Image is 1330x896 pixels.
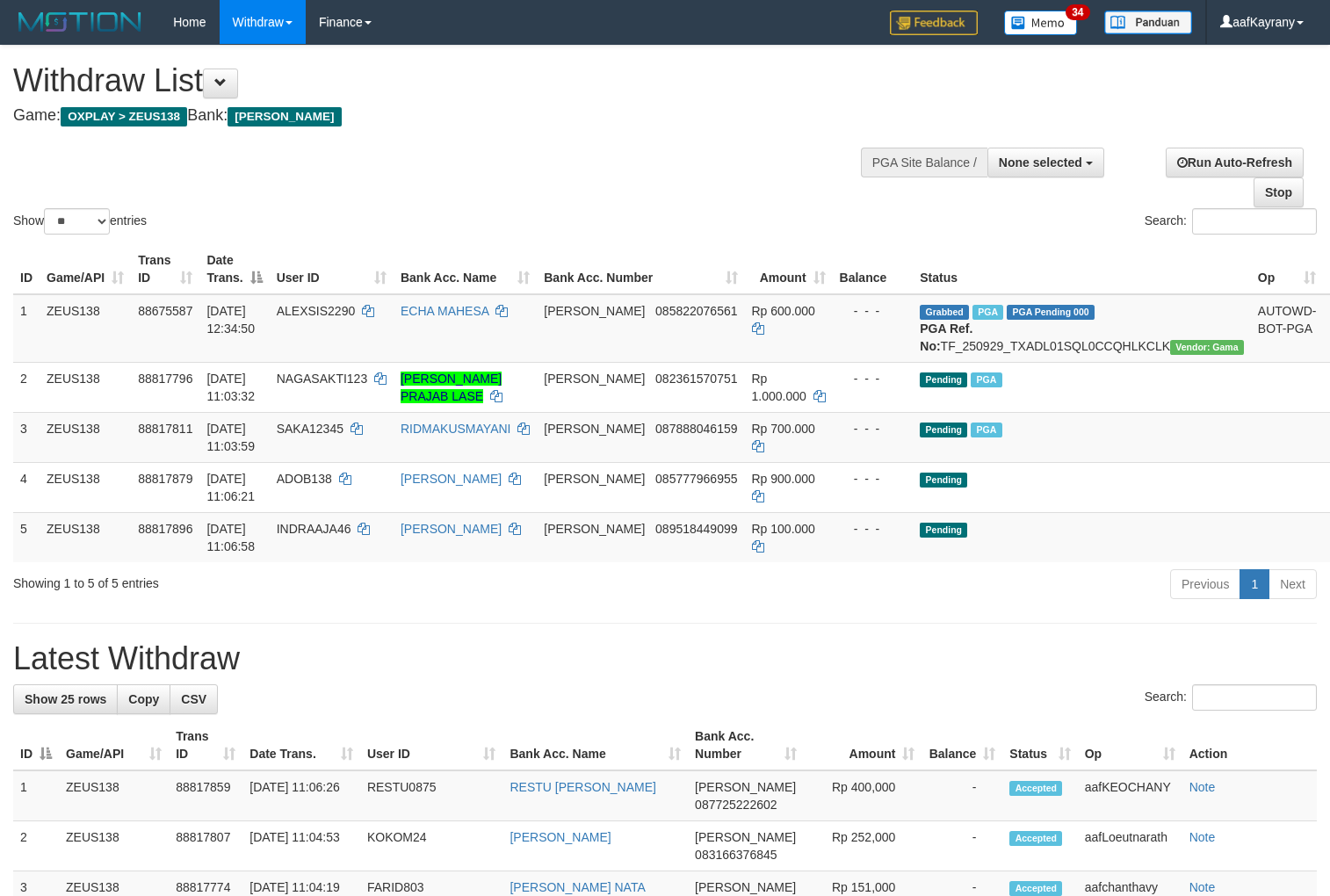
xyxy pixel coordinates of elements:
span: Pending [920,372,967,387]
img: Button%20Memo.svg [1004,11,1078,35]
th: User ID: activate to sort column ascending [270,244,394,294]
a: Note [1189,780,1216,794]
span: Copy 085822076561 to clipboard [655,304,737,318]
div: - - - [840,302,907,320]
div: - - - [840,520,907,538]
th: Status [913,244,1251,294]
th: Game/API: activate to sort column ascending [40,244,131,294]
label: Search: [1145,684,1317,711]
span: Grabbed [920,305,969,320]
span: Copy 082361570751 to clipboard [655,372,737,386]
span: Copy 083166376845 to clipboard [695,848,777,862]
span: Copy 087888046159 to clipboard [655,422,737,436]
a: Show 25 rows [13,684,118,714]
span: [DATE] 11:03:32 [206,372,255,403]
td: ZEUS138 [59,821,169,871]
th: Amount: activate to sort column ascending [745,244,833,294]
span: Marked by aafpengsreynich [972,305,1003,320]
img: panduan.png [1104,11,1192,34]
span: PGA Pending [1007,305,1095,320]
div: - - - [840,370,907,387]
span: 88675587 [138,304,192,318]
span: [DATE] 11:03:59 [206,422,255,453]
span: [PERSON_NAME] [695,780,796,794]
td: Rp 400,000 [804,770,922,821]
th: Balance [833,244,914,294]
th: Balance: activate to sort column ascending [922,720,1002,770]
span: Rp 700.000 [752,422,815,436]
th: Trans ID: activate to sort column ascending [169,720,242,770]
h4: Game: Bank: [13,107,869,125]
span: Marked by aafpengsreynich [971,423,1001,437]
th: ID [13,244,40,294]
a: 1 [1240,569,1269,599]
span: Copy 087725222602 to clipboard [695,798,777,812]
b: PGA Ref. No: [920,322,972,353]
th: Date Trans.: activate to sort column descending [199,244,269,294]
span: [PERSON_NAME] [228,107,341,126]
td: 2 [13,362,40,412]
a: Note [1189,880,1216,894]
span: 88817896 [138,522,192,536]
a: Stop [1254,177,1304,207]
select: Showentries [44,208,110,235]
span: ALEXSIS2290 [277,304,356,318]
th: Amount: activate to sort column ascending [804,720,922,770]
span: ADOB138 [277,472,332,486]
th: Bank Acc. Number: activate to sort column ascending [537,244,744,294]
span: Pending [920,523,967,538]
span: [DATE] 11:06:21 [206,472,255,503]
a: [PERSON_NAME] NATA [510,880,645,894]
td: 2 [13,821,59,871]
span: Copy 089518449099 to clipboard [655,522,737,536]
span: SAKA12345 [277,422,343,436]
span: INDRAAJA46 [277,522,351,536]
th: Action [1182,720,1317,770]
td: aafLoeutnarath [1078,821,1182,871]
a: CSV [170,684,218,714]
img: Feedback.jpg [890,11,978,35]
span: [PERSON_NAME] [695,880,796,894]
a: [PERSON_NAME] [510,830,611,844]
td: 1 [13,294,40,363]
th: Bank Acc. Name: activate to sort column ascending [502,720,688,770]
span: [PERSON_NAME] [544,522,645,536]
div: Showing 1 to 5 of 5 entries [13,567,541,592]
a: ECHA MAHESA [401,304,488,318]
span: Copy [128,692,159,706]
label: Search: [1145,208,1317,235]
th: ID: activate to sort column descending [13,720,59,770]
td: TF_250929_TXADL01SQL0CCQHLKCLK [913,294,1251,363]
span: 88817811 [138,422,192,436]
th: Op: activate to sort column ascending [1251,244,1324,294]
div: PGA Site Balance / [861,148,987,177]
span: Rp 100.000 [752,522,815,536]
td: 3 [13,412,40,462]
span: CSV [181,692,206,706]
input: Search: [1192,684,1317,711]
span: OXPLAY > ZEUS138 [61,107,187,126]
td: Rp 252,000 [804,821,922,871]
th: Game/API: activate to sort column ascending [59,720,169,770]
td: AUTOWD-BOT-PGA [1251,294,1324,363]
td: ZEUS138 [40,512,131,562]
a: [PERSON_NAME] PRAJAB LASE [401,372,502,403]
span: Accepted [1009,831,1062,846]
a: RIDMAKUSMAYANI [401,422,511,436]
td: ZEUS138 [40,412,131,462]
span: 34 [1066,4,1089,20]
span: [DATE] 12:34:50 [206,304,255,336]
a: Note [1189,830,1216,844]
a: Copy [117,684,170,714]
span: 88817796 [138,372,192,386]
span: 88817879 [138,472,192,486]
span: [PERSON_NAME] [544,372,645,386]
span: Pending [920,423,967,437]
th: Op: activate to sort column ascending [1078,720,1182,770]
td: RESTU0875 [360,770,503,821]
td: [DATE] 11:04:53 [242,821,360,871]
th: Bank Acc. Name: activate to sort column ascending [394,244,537,294]
span: [PERSON_NAME] [544,422,645,436]
a: [PERSON_NAME] [401,522,502,536]
input: Search: [1192,208,1317,235]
